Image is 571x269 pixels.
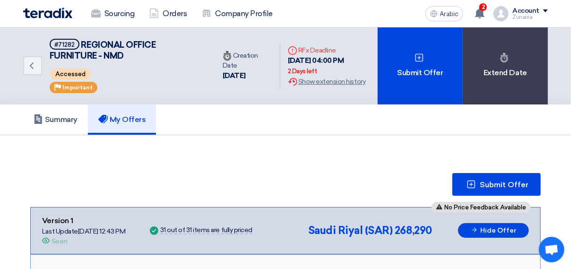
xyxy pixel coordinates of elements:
img: profile_test.png [493,6,509,21]
img: Teradix logo [23,8,72,18]
font: Company Profile [215,8,273,19]
a: Summary [23,104,88,135]
span: Important [62,84,93,91]
span: Accessed [51,69,90,79]
div: Open chat [539,237,564,262]
span: No Price Feedback Available [444,204,526,210]
div: Seen [52,236,67,246]
span: REGIONAL OFFICE FURNITURE - NMD [50,40,156,61]
span: Arabic [440,11,459,17]
div: Account [512,7,539,15]
font: [DATE] 04:00 PM [288,56,344,65]
h5: REGIONAL OFFICE FURNITURE - NMD [50,39,204,62]
span: Saudi Riyal (SAR) [308,224,393,237]
font: Extend Date [484,67,527,78]
a: My Offers [88,104,156,135]
font: Last Update [DATE] 12:43 PM [42,227,126,235]
div: 31 out of 31 items are fully priced [160,227,252,234]
font: Summary [45,115,78,124]
button: Arabic [425,6,463,21]
font: Submit Offer [397,67,443,78]
a: Sourcing [84,3,142,24]
font: Show extension history [288,78,365,86]
div: #71282 [54,42,75,48]
button: Hide Offer [458,223,529,238]
span: 2 [479,3,487,11]
font: Sourcing [104,8,134,19]
font: Version 1 [42,215,73,226]
font: RFx Deadline [288,46,336,54]
span: 268,290 [395,224,432,237]
font: Creation Date [223,52,258,69]
div: Zunairia [512,15,548,20]
font: Orders [163,8,187,19]
font: Hide Offer [480,226,516,234]
font: My Offers [110,115,146,124]
span: Submit Offer [480,181,528,189]
div: [DATE] [223,70,272,81]
div: 2 Days left [288,67,317,76]
a: Orders [142,3,194,24]
button: Submit Offer [452,173,541,196]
